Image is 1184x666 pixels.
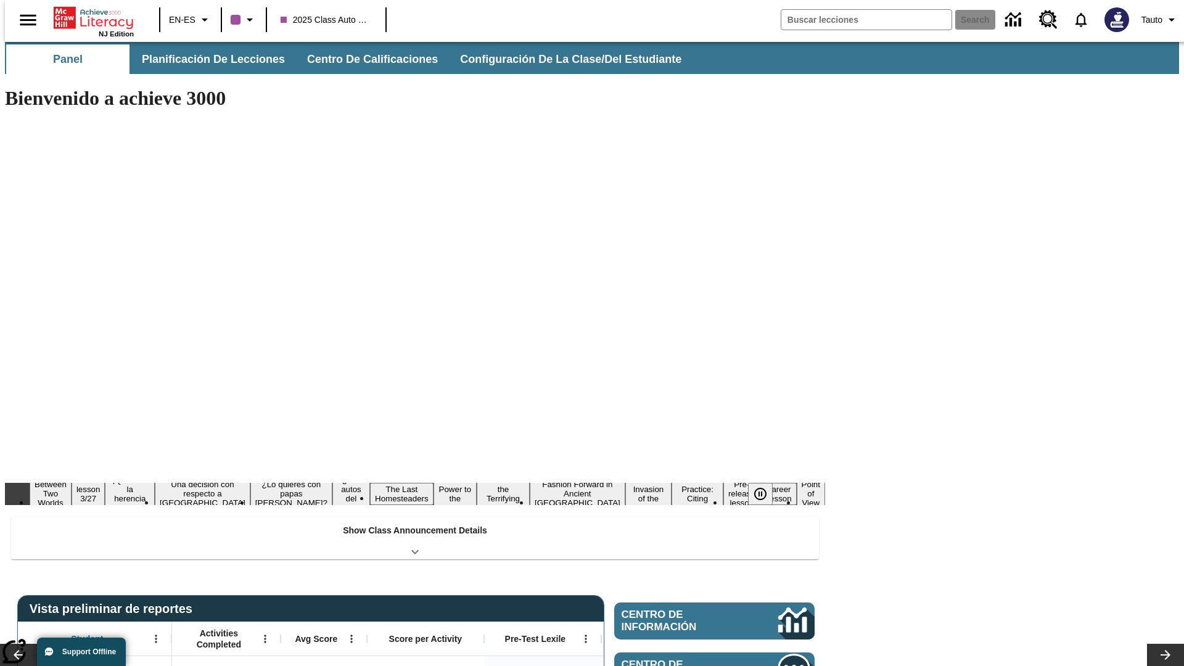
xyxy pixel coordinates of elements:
button: Escoja un nuevo avatar [1097,4,1137,36]
div: Pausar [748,483,785,505]
button: Abrir menú [147,630,165,648]
button: Abrir menú [256,630,274,648]
button: Slide 5 ¿Lo quieres con papas fritas? [250,478,332,509]
button: Slide 8 Solar Power to the People [434,474,477,514]
button: Slide 7 The Last Homesteaders [370,483,434,505]
span: 2025 Class Auto Grade 13 [281,14,372,27]
button: Panel [6,44,129,74]
button: El color de la clase es morado/púrpura. Cambiar el color de la clase. [226,9,262,31]
a: Portada [54,6,134,30]
button: Centro de calificaciones [297,44,448,74]
div: Portada [54,4,134,38]
span: Score per Activity [389,633,462,644]
button: Abrir el menú lateral [10,2,46,38]
div: Subbarra de navegación [5,42,1179,74]
span: Activities Completed [178,628,260,650]
span: Support Offline [62,647,116,656]
button: Slide 2 Test lesson 3/27 en [72,474,105,514]
button: Abrir menú [577,630,595,648]
button: Slide 13 Pre-release lesson [723,478,760,509]
span: Pre-Test Lexile [505,633,566,644]
div: Subbarra de navegación [5,44,693,74]
button: Slide 12 Mixed Practice: Citing Evidence [672,474,723,514]
p: Show Class Announcement Details [343,524,487,537]
span: Avg Score [295,633,337,644]
button: Configuración de la clase/del estudiante [450,44,691,74]
button: Slide 4 Una decisión con respecto a Islandia [155,478,250,509]
button: Slide 6 ¿Los autos del futuro? [332,474,370,514]
body: Maximum 600 characters Press Escape to exit toolbar Press Alt + F10 to reach toolbar [5,10,180,21]
div: Show Class Announcement Details [11,517,819,559]
button: Slide 10 Fashion Forward in Ancient Rome [530,478,625,509]
span: EN-ES [169,14,195,27]
button: Slide 11 The Invasion of the Free CD [625,474,672,514]
a: Notificaciones [1065,4,1097,36]
button: Abrir menú [342,630,361,648]
a: Centro de recursos, Se abrirá en una pestaña nueva. [1032,3,1065,36]
img: Avatar [1104,7,1129,32]
button: Language: EN-ES, Selecciona un idioma [164,9,217,31]
button: Perfil/Configuración [1137,9,1184,31]
button: Slide 9 Attack of the Terrifying Tomatoes [477,474,530,514]
a: Centro de información [998,3,1032,37]
span: Student [71,633,103,644]
button: Slide 15 Point of View [797,478,825,509]
input: search field [781,10,952,30]
button: Carrusel de lecciones, seguir [1147,644,1184,666]
button: Slide 3 ¡Qué viva la herencia hispana! [105,474,155,514]
a: Centro de información [614,602,815,639]
button: Slide 1 Between Two Worlds [30,478,72,509]
button: Planificación de lecciones [132,44,295,74]
button: Pausar [748,483,773,505]
span: NJ Edition [99,30,134,38]
button: Support Offline [37,638,126,666]
span: Centro de información [622,609,737,633]
h1: Bienvenido a achieve 3000 [5,87,825,110]
span: Tauto [1141,14,1162,27]
span: Vista preliminar de reportes [30,602,199,616]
